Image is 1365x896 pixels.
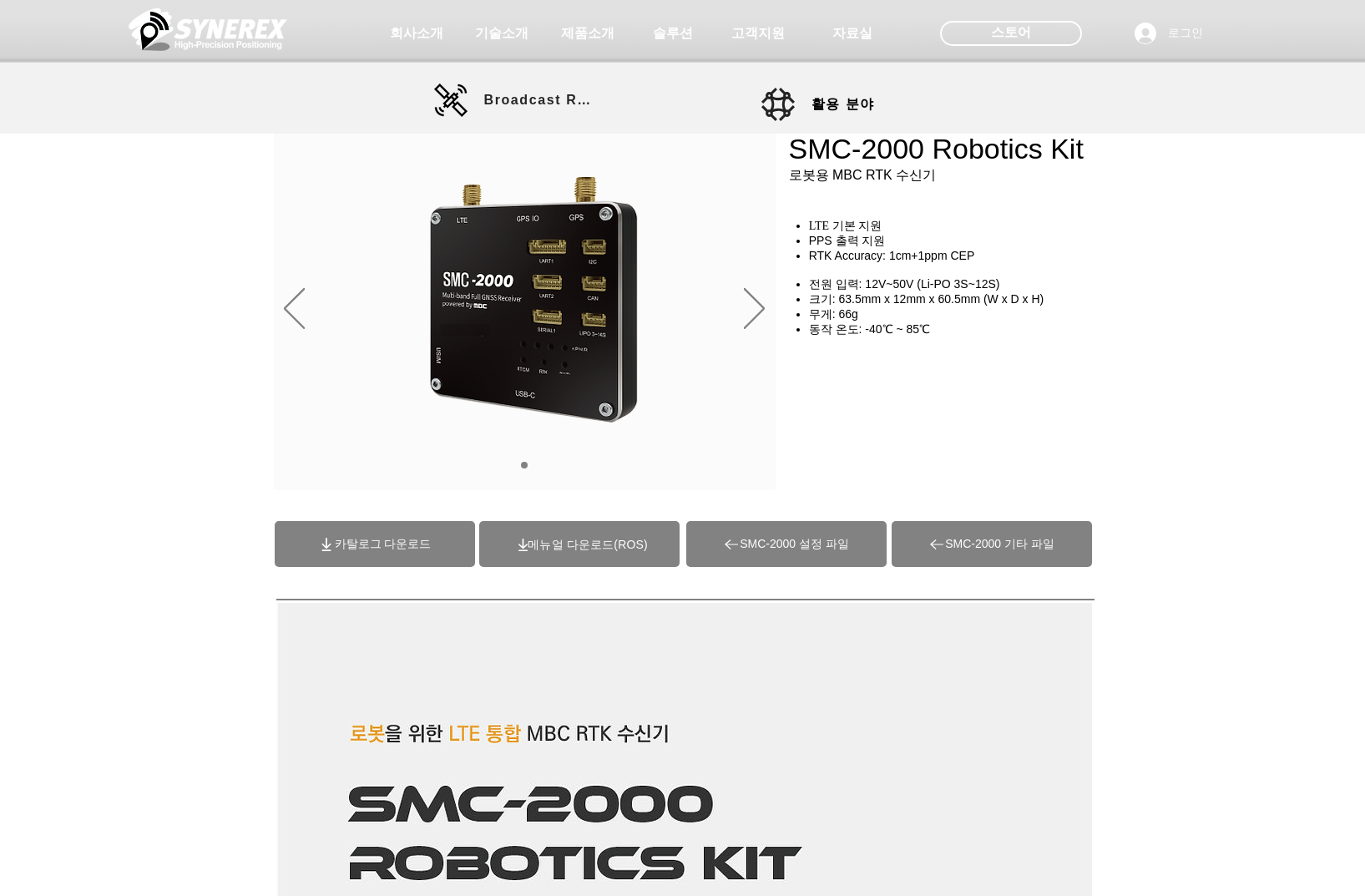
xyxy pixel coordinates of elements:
span: Broadcast RTK [484,93,597,108]
span: 솔루션 [653,25,693,43]
span: 자료실 [832,25,872,43]
span: 고객지원 [731,25,785,43]
a: SMC-2000 설정 파일 [686,521,887,567]
span: 카탈로그 다운로드 [335,537,432,552]
span: 크기: 63.5mm x 12mm x 60.5mm (W x D x H) [809,292,1044,306]
span: 무게: 66g [809,307,858,321]
span: 제품소개 [561,25,614,43]
div: 스토어 [940,21,1082,46]
button: 다음 [744,288,765,332]
span: 스토어 [991,23,1031,42]
button: 이전 [284,288,305,332]
span: 동작 온도: -40℃ ~ 85℃ [809,322,930,336]
a: 카탈로그 다운로드 [275,521,475,567]
a: 기술소개 [460,17,543,50]
a: (ROS)메뉴얼 다운로드 [528,538,647,551]
a: 솔루션 [631,17,715,50]
a: 회사소개 [375,17,458,50]
span: SMC-2000 설정 파일 [740,537,849,552]
a: SMC-2000 기타 파일 [892,521,1092,567]
a: 고객지원 [716,17,800,50]
a: 자료실 [811,17,894,50]
span: 기술소개 [475,25,528,43]
div: 슬라이드쇼 [274,129,776,490]
span: 활용 분야 [811,96,875,114]
span: SMC-2000 기타 파일 [945,537,1054,552]
span: RTK Accuracy: 1cm+1ppm CEP [809,249,975,262]
span: 전원 입력: 12V~50V (Li-PO 3S~12S) [809,277,1000,291]
nav: 슬라이드 [515,462,534,468]
button: 로그인 [1123,18,1215,49]
span: 로그인 [1162,25,1209,42]
a: 활용 분야 [761,88,912,121]
a: 제품소개 [546,17,629,50]
img: 씨너렉스_White_simbol_대지 1.png [129,4,287,54]
span: 회사소개 [390,25,443,43]
a: Broadcast RTK [434,84,597,117]
a: 01 [521,462,528,468]
img: 대지 2.png [425,175,643,426]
